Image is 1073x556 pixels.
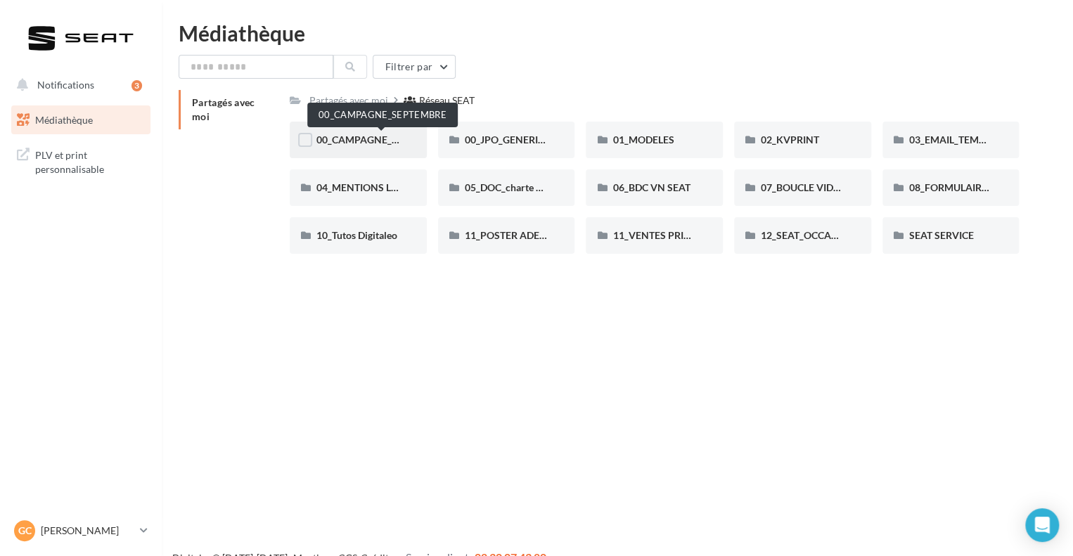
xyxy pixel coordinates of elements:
a: GC [PERSON_NAME] [11,517,150,544]
button: Notifications 3 [8,70,148,100]
span: 01_MODELES [612,134,674,146]
a: PLV et print personnalisable [8,140,153,181]
span: 03_EMAIL_TEMPLATE HTML SEAT [909,134,1062,146]
p: [PERSON_NAME] [41,524,134,538]
div: Partagés avec moi [309,93,388,108]
span: GC [18,524,32,538]
span: 10_Tutos Digitaleo [316,229,397,241]
div: Médiathèque [179,22,1056,44]
span: Notifications [37,79,94,91]
div: Open Intercom Messenger [1025,508,1059,542]
span: 12_SEAT_OCCASIONS_GARANTIES [761,229,920,241]
span: 00_CAMPAGNE_SEPTEMBRE [316,134,448,146]
div: Réseau SEAT [419,93,475,108]
span: Partagés avec moi [192,96,255,122]
span: 00_JPO_GENERIQUE IBIZA ARONA [465,134,624,146]
div: 00_CAMPAGNE_SEPTEMBRE [307,103,458,127]
button: Filtrer par [373,55,456,79]
span: 05_DOC_charte graphique + Guidelines [465,181,636,193]
span: 02_KVPRINT [761,134,819,146]
span: 06_BDC VN SEAT [612,181,690,193]
span: SEAT SERVICE [909,229,974,241]
span: PLV et print personnalisable [35,146,145,176]
span: 07_BOUCLE VIDEO ECRAN SHOWROOM [761,181,946,193]
span: 11_VENTES PRIVÉES SEAT [612,229,732,241]
span: Médiathèque [35,114,93,126]
div: 3 [131,80,142,91]
span: 04_MENTIONS LEGALES OFFRES PRESSE [316,181,503,193]
span: 11_POSTER ADEME SEAT [465,229,579,241]
a: Médiathèque [8,105,153,135]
